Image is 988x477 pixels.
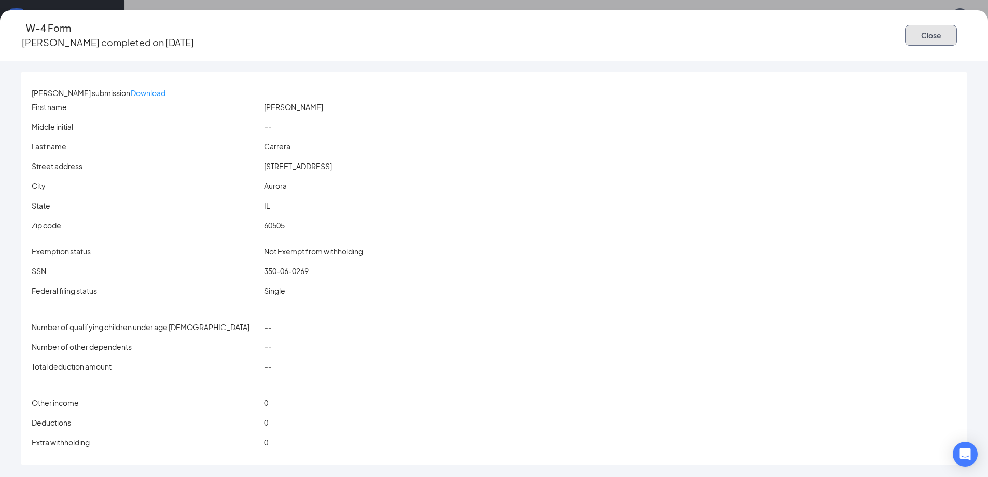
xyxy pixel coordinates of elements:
span: 0 [264,398,268,407]
h4: W-4 Form [26,21,71,35]
p: Number of qualifying children under age [DEMOGRAPHIC_DATA] [32,321,260,333]
p: SSN [32,265,260,277]
p: City [32,180,260,192]
p: Last name [32,141,260,152]
span: Carrera [264,142,290,151]
span: 350-06-0269 [264,266,309,276]
span: 0 [264,418,268,427]
span: -- [264,362,271,371]
p: Federal filing status [32,285,260,296]
span: [STREET_ADDRESS] [264,161,332,171]
p: Zip code [32,220,260,231]
button: Close [905,25,957,46]
p: State [32,200,260,211]
div: Open Intercom Messenger [953,442,978,467]
p: Total deduction amount [32,361,260,372]
p: Other income [32,397,260,408]
span: Not Exempt from withholding [264,247,363,256]
button: Download [130,85,166,101]
span: -- [264,322,271,332]
p: Number of other dependents [32,341,260,352]
p: Deductions [32,417,260,428]
span: Single [264,286,285,295]
p: Extra withholding [32,437,260,448]
p: Download [131,87,165,99]
span: 0 [264,438,268,447]
span: [PERSON_NAME] [264,102,323,112]
span: Aurora [264,181,287,190]
p: Street address [32,160,260,172]
span: [PERSON_NAME] submission [32,88,130,98]
p: [PERSON_NAME] completed on [DATE] [22,35,194,50]
span: -- [264,122,271,131]
span: IL [264,201,270,210]
span: -- [264,342,271,351]
span: 60505 [264,221,285,230]
p: First name [32,101,260,113]
p: Middle initial [32,121,260,132]
p: Exemption status [32,246,260,257]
